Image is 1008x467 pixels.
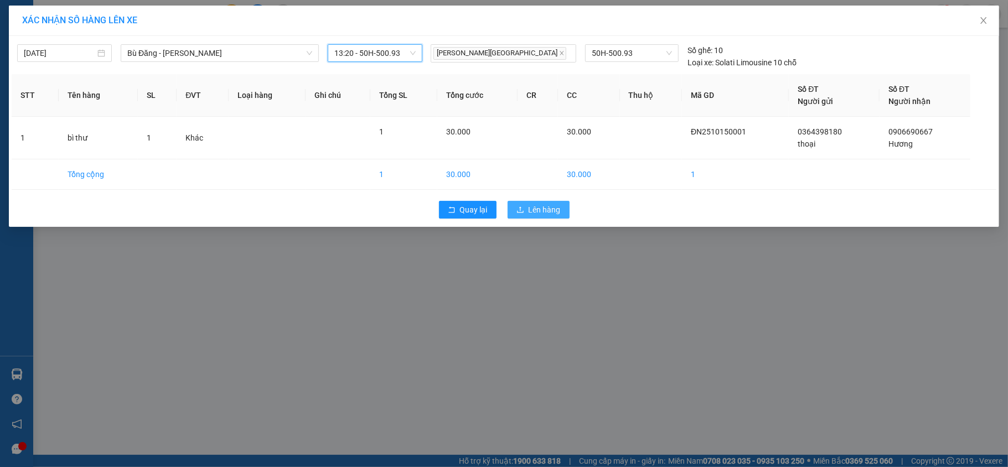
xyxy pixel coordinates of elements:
th: Tổng cước [437,74,518,117]
span: Số ĐT [798,85,819,94]
th: CC [558,74,619,117]
button: Close [968,6,999,37]
span: XÁC NHẬN SỐ HÀNG LÊN XE [22,15,137,25]
td: 1 [12,117,59,159]
button: uploadLên hàng [508,201,570,219]
div: Hương [86,36,175,49]
th: Mã GD [682,74,789,117]
td: Tổng cộng [59,159,138,190]
span: 1 [147,133,151,142]
div: thoại [9,36,79,49]
th: Loại hàng [229,74,306,117]
input: 15/10/2025 [24,47,95,59]
span: Quay lại [460,204,488,216]
span: CC : [85,74,100,86]
span: Số ghế: [687,44,712,56]
span: Nhận: [86,11,113,22]
span: close [979,16,988,25]
span: Loại xe: [687,56,714,69]
span: 0906690667 [888,127,933,136]
span: thoại [798,139,815,148]
div: VP [PERSON_NAME] [86,9,175,36]
span: Bù Đăng - Hồ Chí Minh [127,45,312,61]
span: down [306,50,313,56]
td: 30.000 [558,159,619,190]
span: Hương [888,139,913,148]
div: Solati Limousine 10 chỗ [687,56,797,69]
th: Tên hàng [59,74,138,117]
div: VP Đắk Nhau [9,9,79,36]
button: rollbackQuay lại [439,201,497,219]
th: Ghi chú [306,74,370,117]
span: 30.000 [446,127,471,136]
span: 0364398180 [798,127,842,136]
td: bì thư [59,117,138,159]
span: 30.000 [567,127,591,136]
span: 50H-500.93 [592,45,673,61]
span: Người gửi [798,97,833,106]
span: Số ĐT [888,85,909,94]
span: Lên hàng [529,204,561,216]
div: 30.000 [85,71,176,87]
td: Khác [177,117,229,159]
span: rollback [448,206,456,215]
span: Người nhận [888,97,931,106]
th: Thu hộ [620,74,683,117]
th: Tổng SL [370,74,437,117]
td: 1 [370,159,437,190]
span: upload [516,206,524,215]
span: ĐN2510150001 [691,127,746,136]
span: 13:20 - 50H-500.93 [334,45,416,61]
th: ĐVT [177,74,229,117]
th: SL [138,74,177,117]
th: STT [12,74,59,117]
div: 10 [687,44,723,56]
th: CR [518,74,558,117]
span: Gửi: [9,11,27,22]
span: [PERSON_NAME][GEOGRAPHIC_DATA] [433,47,566,60]
td: 1 [682,159,789,190]
span: close [559,50,565,56]
td: 30.000 [437,159,518,190]
span: 1 [379,127,384,136]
